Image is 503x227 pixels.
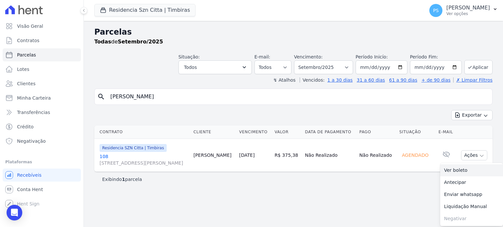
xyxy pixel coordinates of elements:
[191,139,237,172] td: [PERSON_NAME]
[94,26,493,38] h2: Parcelas
[327,77,353,83] a: 1 a 30 dias
[3,183,81,196] a: Conta Hent
[254,54,270,59] label: E-mail:
[357,139,397,172] td: Não Realizado
[272,139,302,172] td: R$ 375,38
[102,176,142,183] p: Exibindo parcela
[436,125,457,139] th: E-mail
[17,95,51,101] span: Minha Carteira
[5,158,78,166] div: Plataformas
[3,91,81,105] a: Minha Carteira
[356,54,388,59] label: Período Inicío:
[3,63,81,76] a: Lotes
[446,11,490,16] p: Ver opções
[122,177,125,182] b: 1
[17,123,34,130] span: Crédito
[178,60,252,74] button: Todos
[106,90,490,103] input: Buscar por nome do lote ou do cliente
[3,120,81,133] a: Crédito
[17,23,43,29] span: Visão Geral
[17,66,29,73] span: Lotes
[410,54,462,60] label: Período Fim:
[302,125,357,139] th: Data de Pagamento
[357,125,397,139] th: Pago
[97,93,105,101] i: search
[397,125,436,139] th: Situação
[7,205,22,220] div: Open Intercom Messenger
[421,77,451,83] a: + de 90 dias
[273,77,295,83] label: ↯ Atalhos
[3,135,81,148] a: Negativação
[3,48,81,61] a: Parcelas
[389,77,417,83] a: 61 a 90 dias
[236,125,272,139] th: Vencimento
[461,150,487,160] button: Ações
[94,38,163,46] p: de
[446,5,490,11] p: [PERSON_NAME]
[453,77,493,83] a: ✗ Limpar Filtros
[118,39,163,45] strong: Setembro/2025
[17,138,46,144] span: Negativação
[3,20,81,33] a: Visão Geral
[464,60,493,74] button: Aplicar
[357,77,385,83] a: 31 a 60 dias
[3,106,81,119] a: Transferências
[100,160,188,166] span: [STREET_ADDRESS][PERSON_NAME]
[3,169,81,182] a: Recebíveis
[17,52,36,58] span: Parcelas
[294,54,323,59] label: Vencimento:
[424,1,503,20] button: PS [PERSON_NAME] Ver opções
[94,39,111,45] strong: Todas
[440,164,503,176] a: Ver boleto
[100,144,167,152] span: Residencia SZN Citta | Timbiras
[300,77,325,83] label: Vencidos:
[191,125,237,139] th: Cliente
[399,151,431,160] div: Agendado
[433,8,438,13] span: PS
[3,34,81,47] a: Contratos
[302,139,357,172] td: Não Realizado
[3,77,81,90] a: Clientes
[451,110,493,120] button: Exportar
[17,186,43,193] span: Conta Hent
[184,63,197,71] span: Todos
[239,153,254,158] a: [DATE]
[17,80,35,87] span: Clientes
[100,153,188,166] a: 108[STREET_ADDRESS][PERSON_NAME]
[178,54,200,59] label: Situação:
[17,37,39,44] span: Contratos
[272,125,302,139] th: Valor
[94,4,196,16] button: Residencia Szn Citta | Timbiras
[17,109,50,116] span: Transferências
[17,172,42,178] span: Recebíveis
[94,125,191,139] th: Contrato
